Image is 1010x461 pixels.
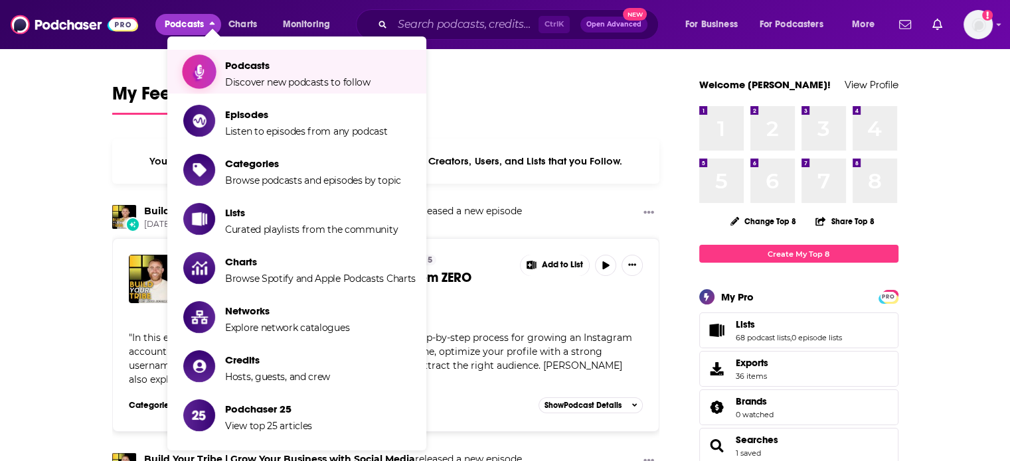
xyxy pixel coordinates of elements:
[964,10,993,39] button: Show profile menu
[144,205,522,218] h3: released a new episode
[704,436,730,455] a: Searches
[129,255,177,303] img: How To Grow An Instagram Account from ZERO Followers (Step-by-Step)
[699,389,898,425] span: Brands
[792,333,842,342] a: 0 episode lists
[225,304,349,317] span: Networks
[685,15,738,34] span: For Business
[699,78,831,91] a: Welcome [PERSON_NAME]!
[165,15,204,34] span: Podcasts
[144,219,522,230] span: [DATE]
[225,273,416,285] span: Browse Spotify and Apple Podcasts Charts
[112,82,183,115] a: My Feed
[736,357,768,369] span: Exports
[699,351,898,387] a: Exports
[722,213,805,230] button: Change Top 8
[736,395,767,407] span: Brands
[112,82,183,113] span: My Feed
[112,139,660,184] div: Your personalized Feed is curated based on the Podcasts, Creators, Users, and Lists that you Follow.
[155,14,221,35] button: close menu
[225,354,330,366] span: Credits
[539,16,570,33] span: Ctrl K
[894,13,916,36] a: Show notifications dropdown
[580,17,647,33] button: Open AdvancedNew
[736,434,778,446] a: Searches
[225,371,330,383] span: Hosts, guests, and crew
[225,174,401,186] span: Browse podcasts and episodes by topic
[852,15,875,34] span: More
[704,360,730,378] span: Exports
[225,59,371,72] span: Podcasts
[112,205,136,229] img: Build Your Tribe | Grow Your Business with Social Media
[760,15,823,34] span: For Podcasters
[815,208,875,234] button: Share Top 8
[539,397,643,413] button: ShowPodcast Details
[225,255,416,268] span: Charts
[790,333,792,342] span: ,
[283,15,330,34] span: Monitoring
[881,292,896,302] span: PRO
[225,157,401,170] span: Categories
[129,332,632,385] span: "
[736,448,761,458] a: 1 saved
[129,400,189,411] h3: Categories
[144,205,415,217] a: Build Your Tribe | Grow Your Business with Social Media
[274,14,347,35] button: open menu
[881,291,896,301] a: PRO
[751,14,843,35] button: open menu
[545,401,622,410] span: Show Podcast Details
[225,224,398,235] span: Curated playlists from the community
[736,395,774,407] a: Brands
[542,260,583,270] span: Add to List
[964,10,993,39] span: Logged in as NickG
[126,217,140,231] div: New Episode
[225,403,312,415] span: Podchaser 25
[736,318,755,330] span: Lists
[225,322,349,334] span: Explore network catalogues
[638,205,659,222] button: Show More Button
[845,78,898,91] a: View Profile
[622,255,643,276] button: Show More Button
[843,14,891,35] button: open menu
[964,10,993,39] img: User Profile
[736,333,790,342] a: 68 podcast lists
[586,21,641,28] span: Open Advanced
[11,12,138,37] img: Podchaser - Follow, Share and Rate Podcasts
[721,291,754,303] div: My Pro
[927,13,948,36] a: Show notifications dropdown
[225,206,398,219] span: Lists
[225,108,388,121] span: Episodes
[704,321,730,340] a: Lists
[220,14,265,35] a: Charts
[676,14,754,35] button: open menu
[699,312,898,348] span: Lists
[736,318,842,330] a: Lists
[623,8,647,21] span: New
[704,398,730,417] a: Brands
[129,332,632,385] span: In this episode, [PERSON_NAME] walks through a complete, step-by-step process for growing an Inst...
[736,410,774,419] a: 0 watched
[699,245,898,263] a: Create My Top 8
[228,15,257,34] span: Charts
[225,76,371,88] span: Discover new podcasts to follow
[392,14,539,35] input: Search podcasts, credits, & more...
[521,255,590,276] button: Show More Button
[225,420,312,432] span: View top 25 articles
[736,371,768,381] span: 36 items
[369,9,671,40] div: Search podcasts, credits, & more...
[225,125,388,137] span: Listen to episodes from any podcast
[982,10,993,21] svg: Add a profile image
